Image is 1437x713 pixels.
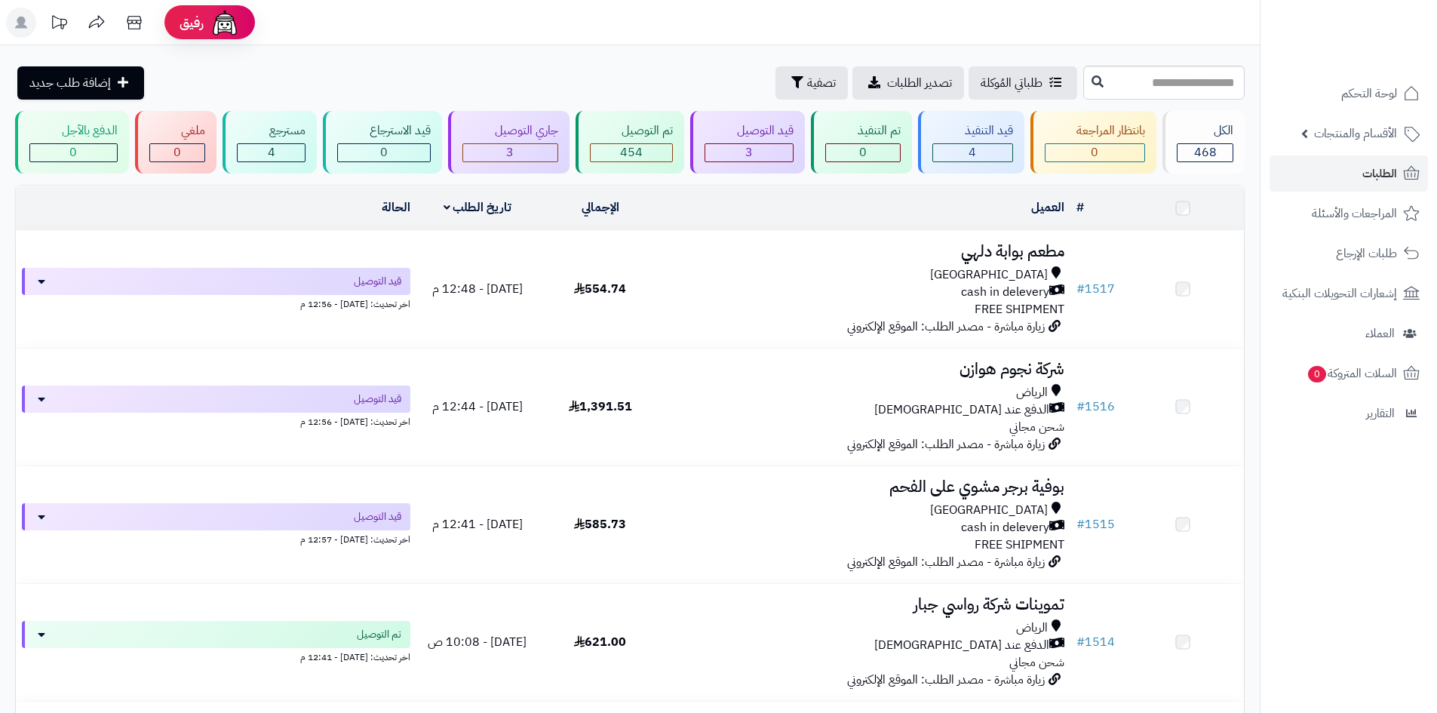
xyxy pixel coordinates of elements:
a: تصدير الطلبات [852,66,964,100]
span: إضافة طلب جديد [29,74,111,92]
span: [DATE] - 12:41 م [432,515,523,533]
span: # [1076,633,1085,651]
a: قيد التنفيذ 4 [915,111,1027,174]
a: العملاء [1270,315,1428,352]
span: 621.00 [574,633,626,651]
div: 0 [338,144,430,161]
a: تم التوصيل 454 [573,111,688,174]
a: الكل468 [1159,111,1248,174]
a: الحالة [382,198,410,217]
a: إشعارات التحويلات البنكية [1270,275,1428,312]
img: ai-face.png [210,8,240,38]
span: طلباتي المُوكلة [981,74,1042,92]
div: 0 [150,144,205,161]
div: بانتظار المراجعة [1045,122,1146,140]
span: تصفية [807,74,836,92]
a: الطلبات [1270,155,1428,192]
span: الدفع عند [DEMOGRAPHIC_DATA] [874,401,1049,419]
div: مسترجع [237,122,306,140]
a: #1514 [1076,633,1115,651]
a: # [1076,198,1084,217]
a: التقارير [1270,395,1428,432]
span: 4 [268,143,275,161]
span: # [1076,280,1085,298]
span: طلبات الإرجاع [1336,243,1397,264]
div: 454 [591,144,673,161]
span: [DATE] - 12:44 م [432,398,523,416]
span: 0 [380,143,388,161]
a: #1515 [1076,515,1115,533]
div: قيد التنفيذ [932,122,1013,140]
div: اخر تحديث: [DATE] - 12:56 م [22,295,410,311]
div: 0 [30,144,117,161]
span: FREE SHIPMENT [975,536,1064,554]
a: قيد الاسترجاع 0 [320,111,445,174]
div: اخر تحديث: [DATE] - 12:41 م [22,648,410,664]
span: 468 [1194,143,1217,161]
a: العميل [1031,198,1064,217]
a: مسترجع 4 [220,111,320,174]
button: تصفية [775,66,848,100]
a: المراجعات والأسئلة [1270,195,1428,232]
span: شحن مجاني [1009,653,1064,672]
a: طلبات الإرجاع [1270,235,1428,272]
span: الرياض [1016,384,1048,401]
a: إضافة طلب جديد [17,66,144,100]
h3: تموينات شركة رواسي جبار [668,596,1064,613]
h3: شركة نجوم هوازن [668,361,1064,378]
h3: مطعم بوابة دلهي [668,243,1064,260]
span: 0 [69,143,77,161]
span: الأقسام والمنتجات [1314,123,1397,144]
a: السلات المتروكة0 [1270,355,1428,392]
span: [GEOGRAPHIC_DATA] [930,266,1048,284]
span: التقارير [1366,403,1395,424]
a: بانتظار المراجعة 0 [1027,111,1160,174]
span: 1,391.51 [569,398,632,416]
a: طلباتي المُوكلة [969,66,1077,100]
div: 4 [238,144,305,161]
span: [GEOGRAPHIC_DATA] [930,502,1048,519]
span: رفيق [180,14,204,32]
span: الدفع عند [DEMOGRAPHIC_DATA] [874,637,1049,654]
a: تاريخ الطلب [444,198,512,217]
span: قيد التوصيل [354,392,401,407]
span: السلات المتروكة [1307,363,1397,384]
div: اخر تحديث: [DATE] - 12:56 م [22,413,410,429]
span: إشعارات التحويلات البنكية [1282,283,1397,304]
div: 0 [1046,144,1145,161]
span: الرياض [1016,619,1048,637]
a: جاري التوصيل 3 [445,111,573,174]
div: 4 [933,144,1012,161]
span: لوحة التحكم [1341,83,1397,104]
span: زيارة مباشرة - مصدر الطلب: الموقع الإلكتروني [847,671,1045,689]
span: FREE SHIPMENT [975,300,1064,318]
div: تم التنفيذ [825,122,901,140]
span: شحن مجاني [1009,418,1064,436]
span: cash in delevery [961,519,1049,536]
div: قيد الاسترجاع [337,122,431,140]
h3: بوفية برجر مشوي على الفحم [668,478,1064,496]
span: 0 [1091,143,1098,161]
a: تحديثات المنصة [40,8,78,41]
span: [DATE] - 10:08 ص [428,633,527,651]
a: #1516 [1076,398,1115,416]
div: 3 [463,144,557,161]
a: ملغي 0 [132,111,220,174]
span: 0 [173,143,181,161]
span: 585.73 [574,515,626,533]
span: [DATE] - 12:48 م [432,280,523,298]
div: تم التوصيل [590,122,674,140]
span: زيارة مباشرة - مصدر الطلب: الموقع الإلكتروني [847,553,1045,571]
span: 3 [506,143,514,161]
span: 554.74 [574,280,626,298]
div: الكل [1177,122,1233,140]
span: تم التوصيل [357,627,401,642]
span: زيارة مباشرة - مصدر الطلب: الموقع الإلكتروني [847,318,1045,336]
a: #1517 [1076,280,1115,298]
span: زيارة مباشرة - مصدر الطلب: الموقع الإلكتروني [847,435,1045,453]
div: ملغي [149,122,206,140]
span: قيد التوصيل [354,274,401,289]
span: 0 [1308,366,1326,383]
span: 4 [969,143,976,161]
span: العملاء [1365,323,1395,344]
